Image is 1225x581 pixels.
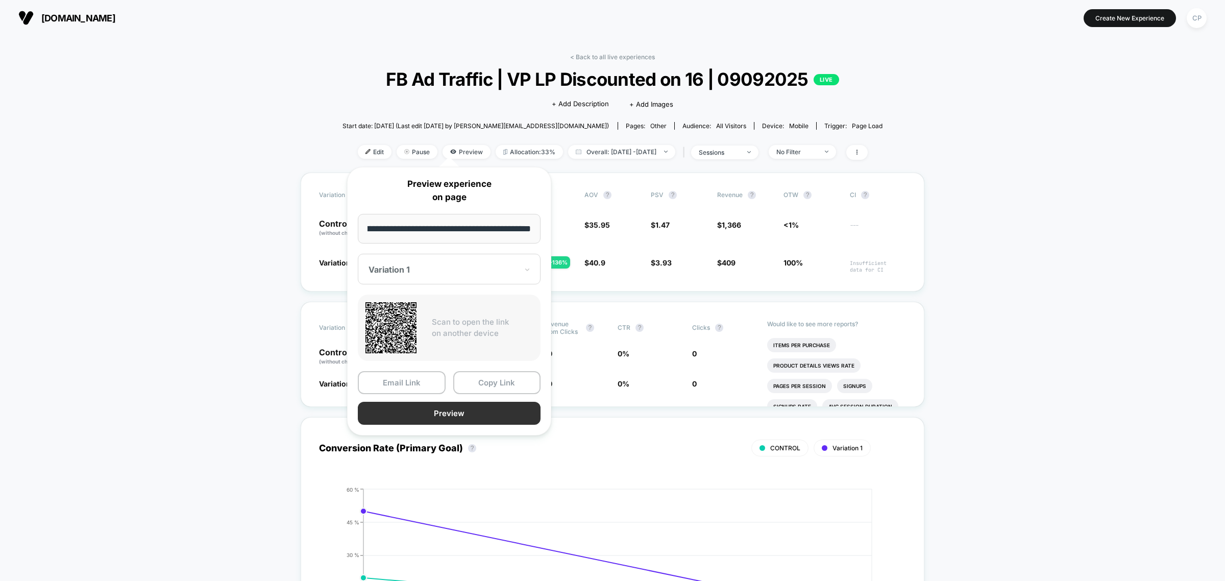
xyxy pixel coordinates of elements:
[319,348,383,366] p: Control
[453,371,541,394] button: Copy Link
[365,149,371,154] img: edit
[1187,8,1207,28] div: CP
[319,220,375,237] p: Control
[664,151,668,153] img: end
[584,221,610,229] span: $
[503,149,507,155] img: rebalance
[618,324,630,331] span: CTR
[41,13,115,23] span: [DOMAIN_NAME]
[347,519,359,525] tspan: 45 %
[589,221,610,229] span: 35.95
[722,258,736,267] span: 409
[669,191,677,199] button: ?
[319,258,355,267] span: Variation 1
[655,258,672,267] span: 3.93
[589,258,605,267] span: 40.9
[650,122,667,130] span: other
[837,379,872,393] li: Signups
[825,151,828,153] img: end
[358,402,541,425] button: Preview
[651,258,672,267] span: $
[692,349,697,358] span: 0
[370,68,856,90] span: FB Ad Traffic | VP LP Discounted on 16 | 09092025
[767,379,832,393] li: Pages Per Session
[850,260,906,273] span: Insufficient data for CI
[850,222,906,237] span: ---
[568,145,675,159] span: Overall: [DATE] - [DATE]
[397,145,437,159] span: Pause
[832,444,863,452] span: Variation 1
[789,122,808,130] span: mobile
[692,324,710,331] span: Clicks
[584,258,605,267] span: $
[629,100,673,108] span: + Add Images
[570,53,655,61] a: < Back to all live experiences
[18,10,34,26] img: Visually logo
[852,122,883,130] span: Page Load
[543,320,581,335] span: Revenue From Clicks
[803,191,812,199] button: ?
[618,349,629,358] span: 0 %
[319,320,375,335] span: Variation
[747,151,751,153] img: end
[767,320,906,328] p: Would like to see more reports?
[767,399,817,414] li: Signups Rate
[626,122,667,130] div: Pages:
[717,221,741,229] span: $
[655,221,670,229] span: 1.47
[319,379,355,388] span: Variation 1
[754,122,816,130] span: Device:
[584,191,598,199] span: AOV
[783,258,803,267] span: 100%
[767,338,836,352] li: Items Per Purchase
[776,148,817,156] div: No Filter
[319,191,375,199] span: Variation
[861,191,869,199] button: ?
[319,230,365,236] span: (without changes)
[404,149,409,154] img: end
[443,145,491,159] span: Preview
[586,324,594,332] button: ?
[651,221,670,229] span: $
[1184,8,1210,29] button: CP
[603,191,611,199] button: ?
[692,379,697,388] span: 0
[468,444,476,452] button: ?
[651,191,664,199] span: PSV
[717,191,743,199] span: Revenue
[618,379,629,388] span: 0 %
[715,324,723,332] button: ?
[824,122,883,130] div: Trigger:
[576,149,581,154] img: calendar
[682,122,746,130] div: Audience:
[319,358,365,365] span: (without changes)
[850,191,906,199] span: CI
[783,191,840,199] span: OTW
[635,324,644,332] button: ?
[699,149,740,156] div: sessions
[342,122,609,130] span: Start date: [DATE] (Last edit [DATE] by [PERSON_NAME][EMAIL_ADDRESS][DOMAIN_NAME])
[1084,9,1176,27] button: Create New Experience
[15,10,118,26] button: [DOMAIN_NAME]
[722,221,741,229] span: 1,366
[680,145,691,160] span: |
[552,99,609,109] span: + Add Description
[347,552,359,558] tspan: 30 %
[716,122,746,130] span: All Visitors
[432,317,533,340] p: Scan to open the link on another device
[783,221,799,229] span: <1%
[358,178,541,204] p: Preview experience on page
[496,145,563,159] span: Allocation: 33%
[717,258,736,267] span: $
[358,145,391,159] span: Edit
[767,358,861,373] li: Product Details Views Rate
[358,371,446,394] button: Email Link
[822,399,898,414] li: Avg Session Duration
[748,191,756,199] button: ?
[814,74,839,85] p: LIVE
[770,444,800,452] span: CONTROL
[347,486,359,492] tspan: 60 %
